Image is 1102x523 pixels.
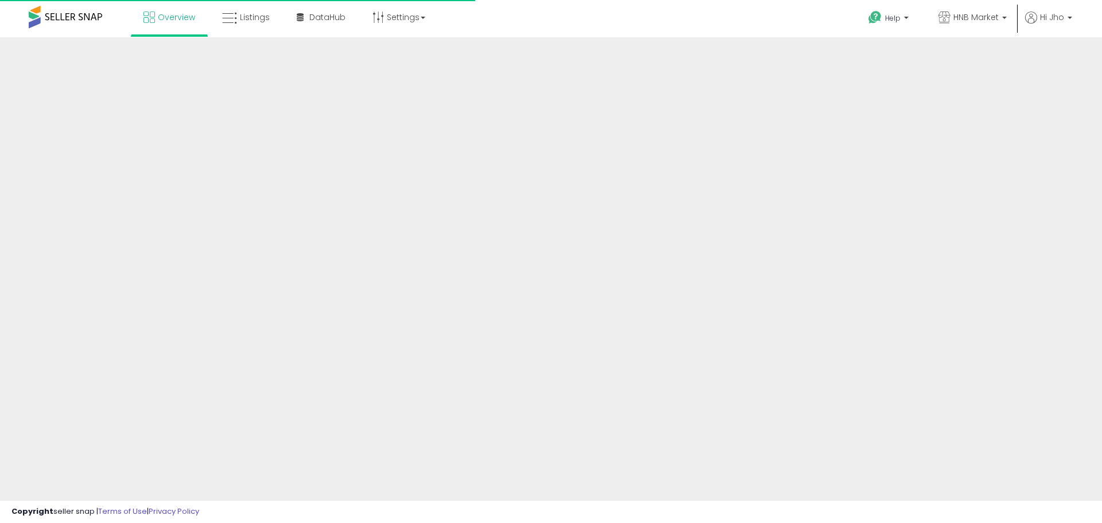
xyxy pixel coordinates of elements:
div: seller snap | | [11,506,199,517]
a: Help [859,2,920,37]
i: Get Help [868,10,882,25]
span: Hi Jho [1040,11,1064,23]
span: Overview [158,11,195,23]
span: HNB Market [953,11,999,23]
strong: Copyright [11,506,53,517]
span: Listings [240,11,270,23]
a: Terms of Use [98,506,147,517]
a: Privacy Policy [149,506,199,517]
span: Help [885,13,901,23]
a: Hi Jho [1025,11,1072,37]
span: DataHub [309,11,346,23]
